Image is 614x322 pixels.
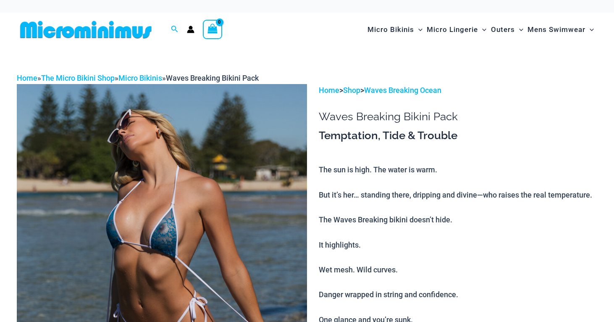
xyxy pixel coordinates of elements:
[118,74,162,82] a: Micro Bikinis
[203,20,222,39] a: View Shopping Cart, empty
[41,74,115,82] a: The Micro Bikini Shop
[414,19,422,40] span: Menu Toggle
[525,17,596,42] a: Mens SwimwearMenu ToggleMenu Toggle
[17,74,37,82] a: Home
[319,86,339,95] a: Home
[319,129,597,143] h3: Temptation, Tide & Trouble
[515,19,523,40] span: Menu Toggle
[319,110,597,123] h1: Waves Breaking Bikini Pack
[427,19,478,40] span: Micro Lingerie
[364,16,597,44] nav: Site Navigation
[478,19,486,40] span: Menu Toggle
[527,19,585,40] span: Mens Swimwear
[171,24,178,35] a: Search icon link
[585,19,594,40] span: Menu Toggle
[365,17,425,42] a: Micro BikinisMenu ToggleMenu Toggle
[364,86,441,95] a: Waves Breaking Ocean
[343,86,360,95] a: Shop
[17,74,259,82] span: » » »
[187,26,194,33] a: Account icon link
[425,17,488,42] a: Micro LingerieMenu ToggleMenu Toggle
[489,17,525,42] a: OutersMenu ToggleMenu Toggle
[491,19,515,40] span: Outers
[367,19,414,40] span: Micro Bikinis
[166,74,259,82] span: Waves Breaking Bikini Pack
[319,84,597,97] p: > >
[17,20,155,39] img: MM SHOP LOGO FLAT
